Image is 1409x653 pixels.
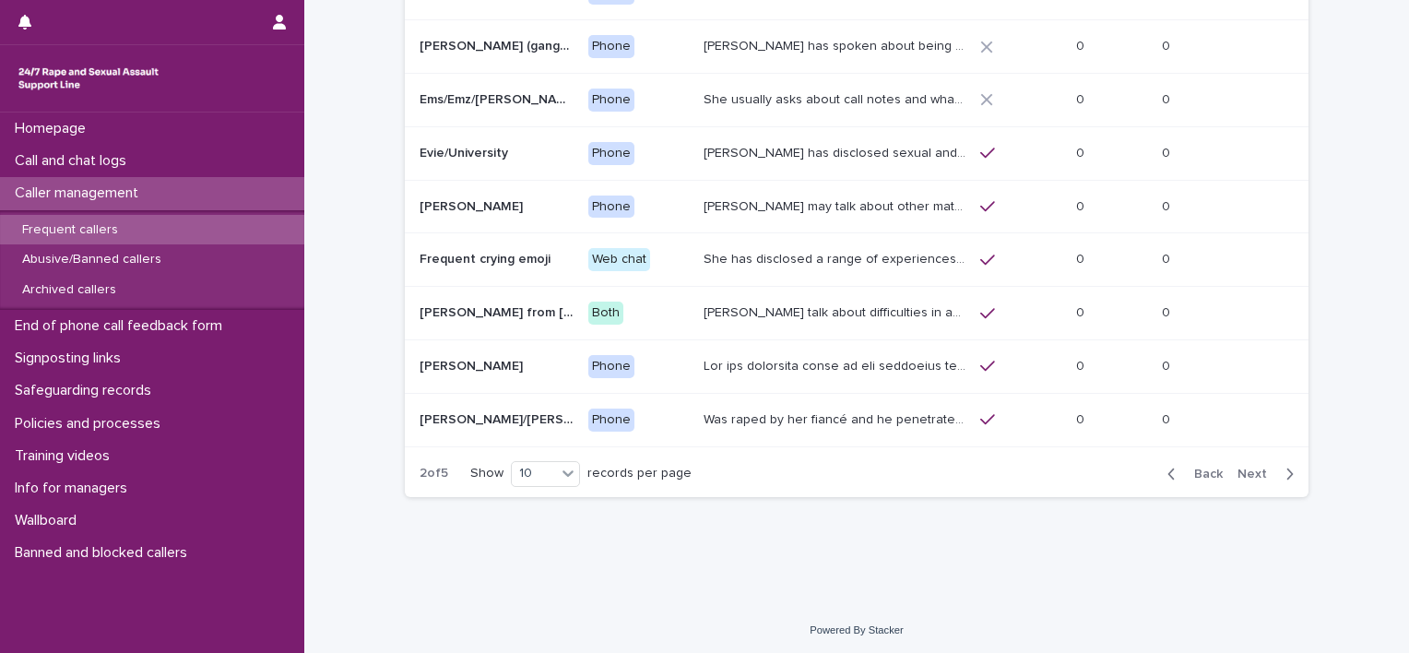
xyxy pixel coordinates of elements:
[420,142,512,161] p: Evie/University
[405,287,1308,340] tr: [PERSON_NAME] from [GEOGRAPHIC_DATA][PERSON_NAME] from [GEOGRAPHIC_DATA] Both[PERSON_NAME] talk a...
[1162,409,1174,428] p: 0
[420,409,577,428] p: Jess/Saskia/Mille/Poppy/Eve ('HOLD ME' HOLD MY HAND)
[704,35,970,54] p: Elizabeth has spoken about being recently raped by a close friend whom she describes as dangerous...
[1162,142,1174,161] p: 0
[405,451,463,496] p: 2 of 5
[7,480,142,497] p: Info for managers
[420,196,527,215] p: [PERSON_NAME]
[7,317,237,335] p: End of phone call feedback form
[588,248,650,271] div: Web chat
[588,196,634,219] div: Phone
[704,302,970,321] p: Jane may talk about difficulties in accessing the right support service, and has also expressed b...
[405,73,1308,126] tr: Ems/Emz/[PERSON_NAME]Ems/Emz/[PERSON_NAME] PhoneShe usually asks about call notes and what the co...
[7,282,131,298] p: Archived callers
[405,233,1308,287] tr: Frequent crying emojiFrequent crying emoji Web chatShe has disclosed a range of experiences of on...
[1162,89,1174,108] p: 0
[7,222,133,238] p: Frequent callers
[704,355,970,374] p: She has described abuse in her childhood from an uncle and an older sister. The abuse from her un...
[7,184,153,202] p: Caller management
[1162,355,1174,374] p: 0
[1162,302,1174,321] p: 0
[704,409,970,428] p: Was raped by her fiancé and he penetrated her with a knife, she called an ambulance and was taken...
[405,180,1308,233] tr: [PERSON_NAME][PERSON_NAME] Phone[PERSON_NAME] may talk about other matters including her care, an...
[470,466,503,481] p: Show
[420,35,577,54] p: [PERSON_NAME] (gang-related)
[1183,468,1223,481] span: Back
[420,355,527,374] p: [PERSON_NAME]
[405,339,1308,393] tr: [PERSON_NAME][PERSON_NAME] PhoneLor ips dolorsita conse ad eli seddoeius temp in utlab etd ma ali...
[15,60,162,97] img: rhQMoQhaT3yELyF149Cw
[512,464,556,483] div: 10
[420,89,577,108] p: Ems/Emz/[PERSON_NAME]
[588,89,634,112] div: Phone
[1076,248,1088,267] p: 0
[1237,468,1278,481] span: Next
[405,126,1308,180] tr: Evie/UniversityEvie/University Phone[PERSON_NAME] has disclosed sexual and emotional abuse from a...
[7,415,175,433] p: Policies and processes
[1076,35,1088,54] p: 0
[588,35,634,58] div: Phone
[7,120,101,137] p: Homepage
[810,624,903,635] a: Powered By Stacker
[1162,196,1174,215] p: 0
[1162,35,1174,54] p: 0
[704,89,970,108] p: She usually asks about call notes and what the content will be at the start of the call. When she...
[7,447,124,465] p: Training videos
[7,252,176,267] p: Abusive/Banned callers
[405,20,1308,74] tr: [PERSON_NAME] (gang-related)[PERSON_NAME] (gang-related) Phone[PERSON_NAME] has spoken about bein...
[7,350,136,367] p: Signposting links
[1076,409,1088,428] p: 0
[1162,248,1174,267] p: 0
[405,393,1308,446] tr: [PERSON_NAME]/[PERSON_NAME]/Mille/Poppy/[PERSON_NAME] ('HOLD ME' HOLD MY HAND)[PERSON_NAME]/[PERS...
[704,196,970,215] p: Frances may talk about other matters including her care, and her unhappiness with the care she re...
[420,302,577,321] p: [PERSON_NAME] from [GEOGRAPHIC_DATA]
[704,248,970,267] p: She has disclosed a range of experiences of ongoing and past sexual violence, including being rap...
[704,142,970,161] p: Evie has disclosed sexual and emotional abuse from a female friend at university which has been h...
[587,466,692,481] p: records per page
[7,152,141,170] p: Call and chat logs
[420,248,554,267] p: Frequent crying emoji
[588,142,634,165] div: Phone
[1076,355,1088,374] p: 0
[1076,89,1088,108] p: 0
[588,302,623,325] div: Both
[7,512,91,529] p: Wallboard
[7,382,166,399] p: Safeguarding records
[1153,466,1230,482] button: Back
[1076,302,1088,321] p: 0
[1230,466,1308,482] button: Next
[588,409,634,432] div: Phone
[588,355,634,378] div: Phone
[1076,142,1088,161] p: 0
[7,544,202,562] p: Banned and blocked callers
[1076,196,1088,215] p: 0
